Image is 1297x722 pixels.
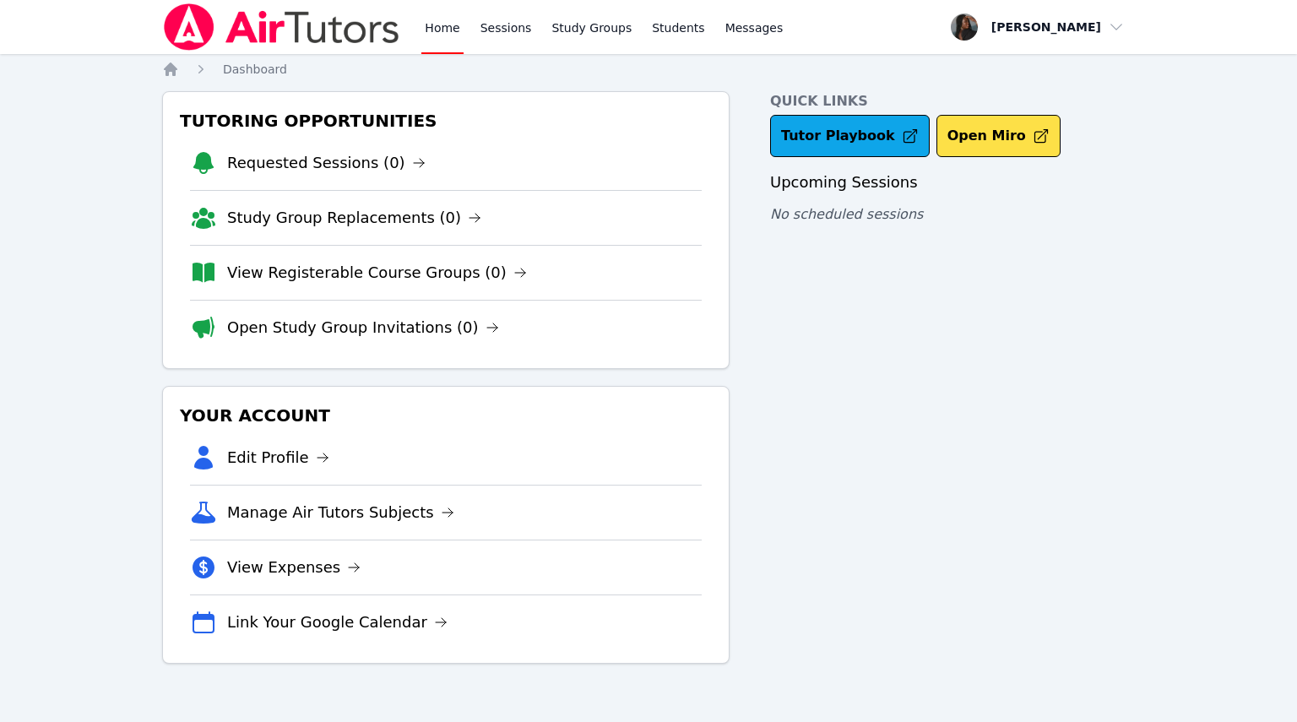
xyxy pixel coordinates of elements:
[227,501,454,524] a: Manage Air Tutors Subjects
[227,611,448,634] a: Link Your Google Calendar
[223,62,287,76] span: Dashboard
[227,556,361,579] a: View Expenses
[770,206,923,222] span: No scheduled sessions
[936,115,1061,157] button: Open Miro
[162,61,1135,78] nav: Breadcrumb
[227,446,329,470] a: Edit Profile
[725,19,784,36] span: Messages
[227,316,499,339] a: Open Study Group Invitations (0)
[176,106,715,136] h3: Tutoring Opportunities
[227,206,481,230] a: Study Group Replacements (0)
[770,171,1135,194] h3: Upcoming Sessions
[223,61,287,78] a: Dashboard
[227,151,426,175] a: Requested Sessions (0)
[770,115,930,157] a: Tutor Playbook
[176,400,715,431] h3: Your Account
[162,3,401,51] img: Air Tutors
[227,261,527,285] a: View Registerable Course Groups (0)
[770,91,1135,111] h4: Quick Links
